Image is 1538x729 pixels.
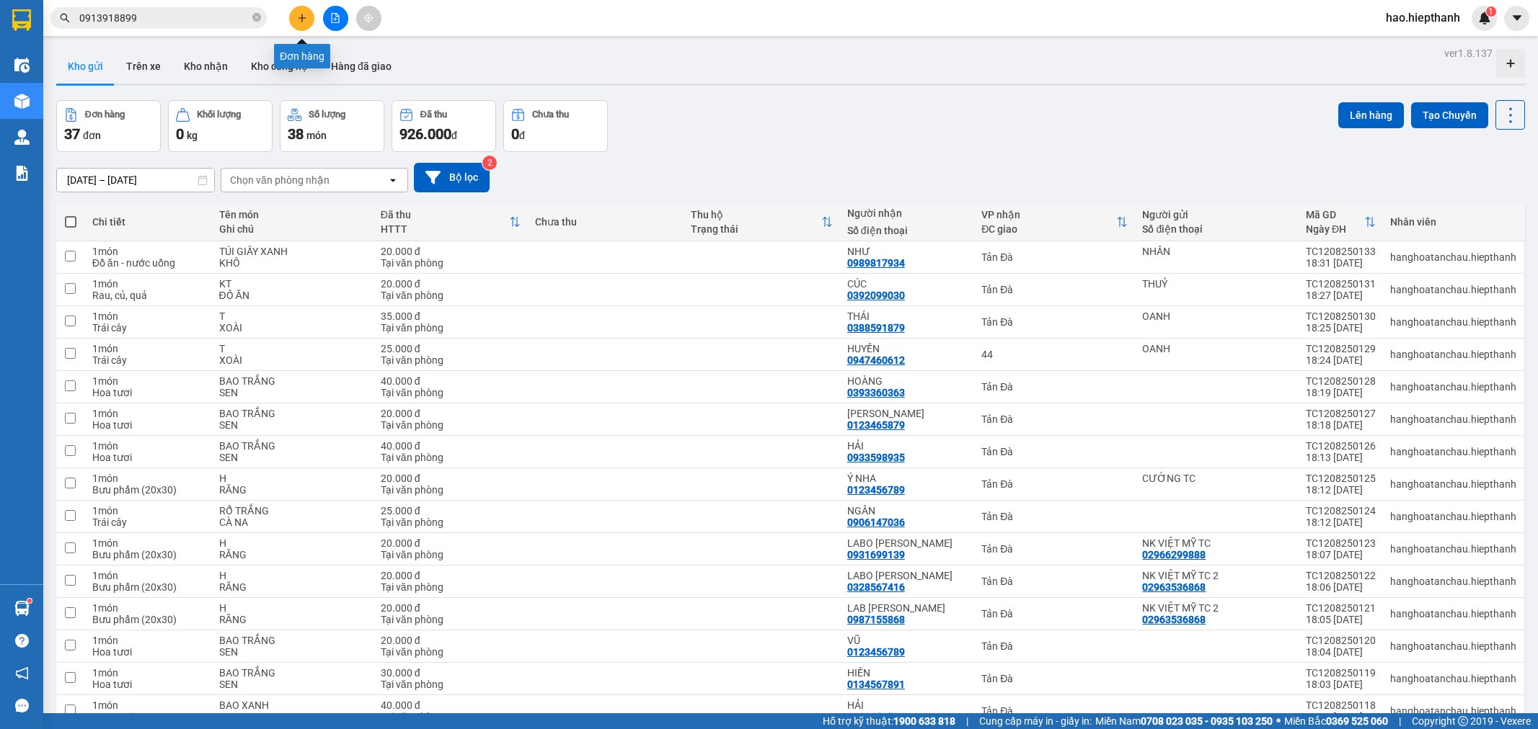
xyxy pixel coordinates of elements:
div: 1 món [92,602,205,614]
span: message [15,699,29,712]
div: 1 món [92,635,205,646]
div: Hoa tươi [92,387,205,398]
div: H [219,570,366,581]
div: hanghoatanchau.hiepthanh [1390,673,1516,684]
div: 1 món [92,246,205,257]
div: XOÀI [219,322,366,334]
div: Tản Đà [981,511,1128,522]
div: hanghoatanchau.hiepthanh [1390,446,1516,457]
div: T [219,310,366,322]
div: NHƯ [847,246,967,257]
div: 0906147036 [847,516,905,528]
div: Chọn văn phòng nhận [230,173,330,187]
div: 0947460612 [847,354,905,366]
button: Kho nhận [172,49,239,84]
div: THUỶ [1142,278,1291,290]
div: 02963536868 [1142,614,1206,625]
div: Chưa thu [532,109,569,120]
div: 0987155868 [847,614,905,625]
div: 1 món [92,505,205,516]
span: file-add [330,13,340,23]
div: 0123456789 [847,646,905,658]
div: 40.000 đ [381,375,521,387]
div: Ngày ĐH [1306,223,1364,235]
div: NGÂN [847,505,967,516]
div: Tản Đà [981,413,1128,425]
div: Tạo kho hàng mới [1496,49,1525,78]
img: warehouse-icon [14,130,30,145]
div: 18:27 [DATE] [1306,290,1376,301]
div: Tại văn phòng [381,646,521,658]
div: HTTT [381,223,509,235]
div: H [219,602,366,614]
span: 0 [176,125,184,143]
div: Nhân viên [1390,216,1516,228]
div: TC1208250131 [1306,278,1376,290]
div: hanghoatanchau.hiepthanh [1390,316,1516,328]
div: ĐỒ ĂN [219,290,366,301]
div: 20.000 đ [381,635,521,646]
div: 18:03 [DATE] [1306,711,1376,723]
div: Tại văn phòng [381,581,521,593]
div: 0123465879 [847,419,905,431]
div: RỔ TRẮNG [219,505,366,516]
th: Toggle SortBy [974,203,1135,241]
button: caret-down [1504,6,1529,31]
div: 40.000 đ [381,440,521,452]
div: 02963536868 [1142,581,1206,593]
span: ⚪️ [1276,718,1281,724]
button: Hàng đã giao [319,49,403,84]
div: Tản Đà [981,673,1128,684]
span: món [306,130,327,141]
div: Trái cây [92,516,205,528]
div: Hoa tươi [92,646,205,658]
div: Khối lượng [197,109,241,120]
div: KT [219,278,366,290]
div: hanghoatanchau.hiepthanh [1390,349,1516,360]
div: 0931699139 [847,549,905,560]
span: aim [363,13,374,23]
div: Đồ ăn - nước uống [92,257,205,269]
div: 30.000 đ [381,667,521,679]
div: 25.000 đ [381,505,521,516]
div: Số điện thoại [847,225,967,236]
div: Đã thu [420,109,447,120]
span: đơn [83,130,101,141]
div: 0393360363 [847,387,905,398]
div: LABO QUỲNH LAN [847,537,967,549]
div: KHÔ [219,257,366,269]
div: 20.000 đ [381,278,521,290]
div: THÁI [847,310,967,322]
button: Khối lượng0kg [168,100,273,152]
span: 37 [64,125,80,143]
div: 0392099030 [847,290,905,301]
img: warehouse-icon [14,58,30,73]
div: Chưa thu [535,216,676,228]
svg: open [387,174,399,186]
span: 0 [511,125,519,143]
button: plus [289,6,314,31]
div: 20.000 đ [381,602,521,614]
button: Số lượng38món [280,100,384,152]
div: TC1208250118 [1306,699,1376,711]
img: warehouse-icon [14,94,30,109]
div: NK VIỆT MỸ TC [1142,537,1291,549]
div: Số lượng [309,109,345,120]
div: LAB LÊ KHẢI [847,602,967,614]
div: TC1208250120 [1306,635,1376,646]
div: hanghoatanchau.hiepthanh [1390,381,1516,393]
div: 1 món [92,667,205,679]
div: Tại văn phòng [381,354,521,366]
div: RĂNG [219,549,366,560]
div: 20.000 đ [381,473,521,484]
div: NAM TẤN [847,408,967,419]
div: TC1208250125 [1306,473,1376,484]
div: VP nhận [981,209,1116,220]
div: Tại văn phòng [381,322,521,334]
div: 20.000 đ [381,537,521,549]
button: aim [356,6,381,31]
div: Tại văn phòng [381,516,521,528]
div: SEN [219,646,366,658]
th: Toggle SortBy [374,203,528,241]
span: notification [15,666,29,680]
